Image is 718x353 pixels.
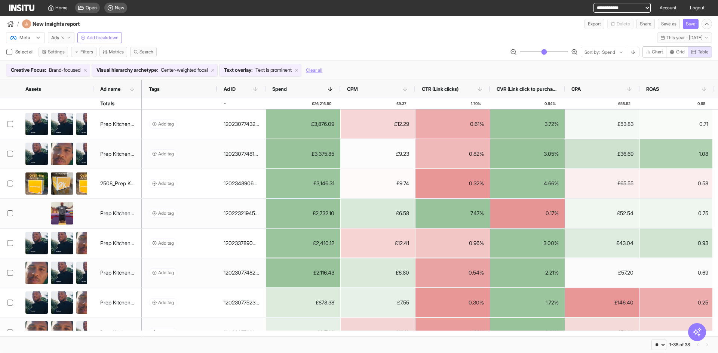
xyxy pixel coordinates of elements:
div: 0.54% [415,258,490,287]
span: Tags [149,86,160,92]
span: Ad ID [224,86,236,92]
span: CPA [571,86,581,92]
div: 3.00% [490,229,565,258]
span: / [17,20,19,28]
button: Filters [71,47,96,57]
div: Spend [266,80,340,98]
div: £57.20 [565,258,639,287]
div: £43.04 [565,229,639,258]
div: £2,116.43 [266,258,340,287]
div: £6.58 [341,199,415,228]
div: £2,410.12 [266,229,340,258]
button: Share [636,19,655,29]
div: £3,375.85 [266,139,340,168]
div: 1-38 of 38 [669,342,690,348]
button: Ads [48,32,74,43]
span: £58.52 [618,98,630,109]
div: ROAS [639,80,714,98]
span: Add tag [158,121,174,127]
div: 3.72% [490,109,565,139]
div: 120230774324460667 [224,117,259,131]
div: Prep Kitchen_Conversions_Lookalike_AJ Im Hungry Video_Offer Copy_Welcome Offer Code 50% [100,325,135,340]
div: 3.61% [490,318,565,347]
div: CVR (Link click to purchase) [490,80,565,98]
h4: New insights report [33,20,100,28]
div: £12.19 [341,318,415,347]
div: Creative Focus:Brand-focused [6,64,90,76]
button: This year - [DATE] [657,32,712,43]
span: Add tag [158,329,174,335]
div: £52.54 [565,199,639,228]
span: Spend [272,86,287,92]
button: Save [683,19,699,29]
span: Assets [25,86,41,92]
div: £9.23 [341,139,415,168]
div: £12.41 [341,229,415,258]
div: Prep Kitchen_Conversions_Web Visitor Retargeting_AJ Im Hungry Video_Offer Copy_Welcome Offer Code... [100,146,135,161]
div: £74.28 [565,318,639,347]
span: Chart [652,49,663,55]
div: 0.82% [415,139,490,168]
div: 3.05% [490,139,565,168]
button: Export [584,19,604,29]
div: 120230773832300667 [224,325,259,340]
div: 0.93 [640,229,714,258]
span: 1.70% [471,98,481,109]
button: Delete [607,19,633,29]
div: 120233789035030667 [224,236,259,251]
span: £9.37 [396,98,406,109]
span: Sort by: [584,49,600,55]
span: Grid [676,49,685,55]
button: Clear all [306,64,322,77]
div: £3,146.31 [266,169,340,198]
div: £2,732.10 [266,199,340,228]
span: Add tag [158,240,174,246]
div: 0.58 [640,169,714,198]
div: 120230774819900667 [224,146,259,161]
div: Ad ID [217,80,266,98]
div: Visual hierarchy archetype:Center-weighted focal [92,64,217,76]
div: 0.17% [490,199,565,228]
div: 0.30% [415,288,490,317]
span: Add breakdown [87,35,119,41]
span: Ads [51,35,59,41]
button: Add tag [149,268,177,277]
button: Add tag [149,149,177,158]
div: 2508_Prep Kitchen_Meta_Conversions_Advantage Shopping_Carousel_PK Content_None_Box On Doorstep_Of... [100,176,135,191]
span: Brand-focused [49,66,80,74]
div: 120223219453280667 [224,206,259,221]
span: You cannot delete a preset report. [607,19,633,29]
span: CTR (Link clicks) [422,86,458,92]
div: £146.40 [565,288,639,317]
div: £7.55 [341,288,415,317]
div: Totals [100,98,114,109]
div: Prep Kitchen_Conversions_Advantage Shopping_AJ Im Hungry Video_Offer Copy_Welcome Offer Code 50% [100,117,135,131]
div: CPM [340,80,415,98]
button: Grid [666,46,688,58]
div: Prep Kitchen_Conversions_Social Engager Retargeting_AJ Im Hungry Video_Offer Copy_Welcome Offer C... [100,265,135,280]
span: Add tag [158,210,174,216]
span: CVR (Link click to purchase) [497,86,558,92]
span: Add tag [158,270,174,276]
span: Add tag [158,180,174,186]
span: Text overlay : [224,66,252,74]
div: Prep Kitchen_Conversions_AdvantageShopping_Ash [PERSON_NAME] [DATE]_Brand Copy_Welcome Offer Code [100,206,135,221]
div: £65.55 [565,169,639,198]
button: Search [130,47,157,57]
span: Visual hierarchy archetype : [96,66,158,74]
button: Table [688,46,712,58]
button: Settings [39,47,68,57]
div: £36.69 [565,139,639,168]
div: Prep Kitchen_Conversions_High-Net Worth Individual_AJ Im Hungry Video_Offer Copy_Welcome Offer Co... [100,295,135,310]
span: Open [86,5,97,11]
div: Prep Kitchen_Conversions_Advantage Shopping_AJ Im Hungry Video_Offer Copy_Welcome Offer Code 50% [100,236,135,251]
div: 1.72% [490,288,565,317]
span: CPM [347,86,358,92]
span: Search [139,49,153,55]
div: New insights report [22,19,100,28]
div: 1.08 [640,139,714,168]
span: 0.94% [544,98,556,109]
span: Text is prominent [255,66,292,74]
div: CTR (Link clicks) [415,80,490,98]
span: Add tag [158,151,174,157]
